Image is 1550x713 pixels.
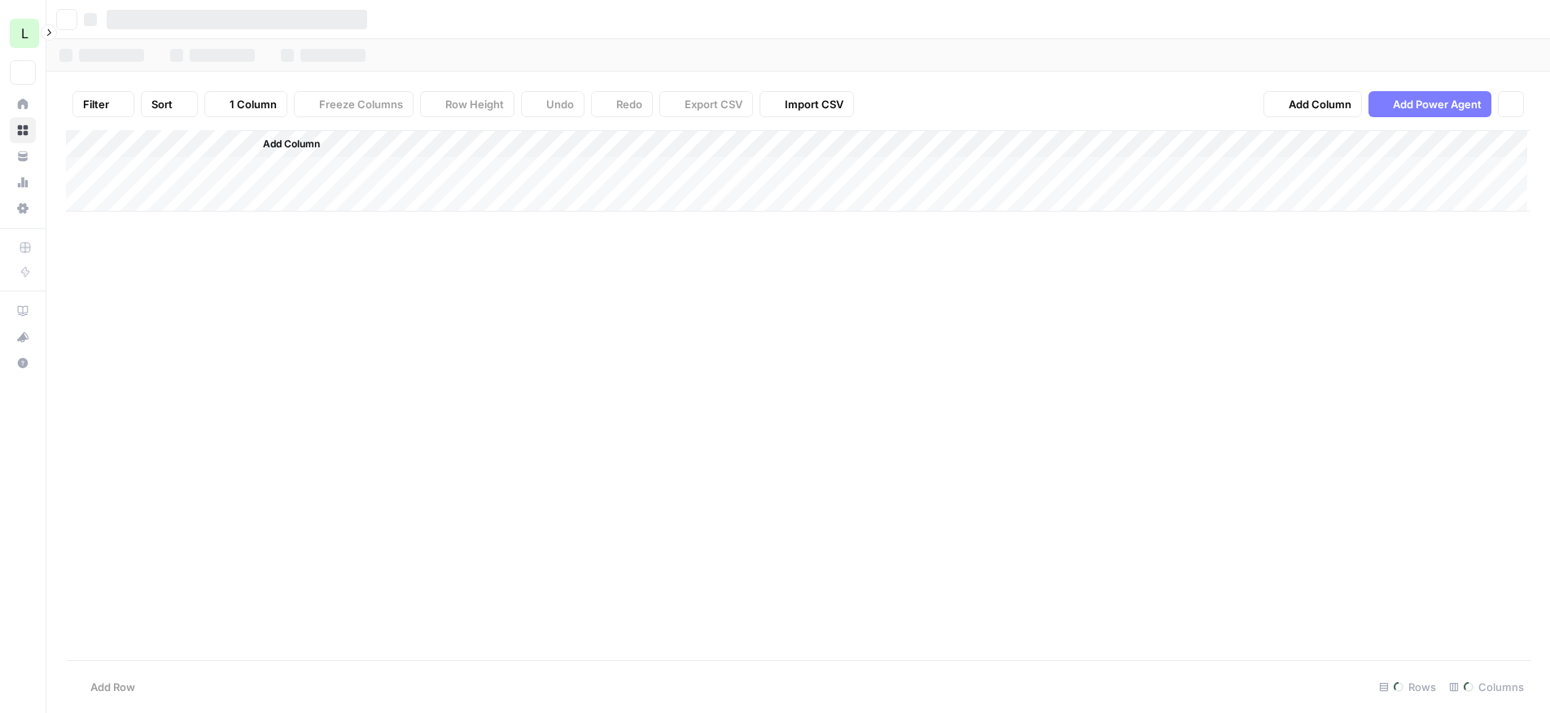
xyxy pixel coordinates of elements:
span: 1 Column [230,96,277,112]
a: Browse [10,117,36,143]
div: Columns [1443,674,1530,700]
span: Undo [546,96,574,112]
button: Workspace: Lob [10,13,36,54]
button: Freeze Columns [294,91,414,117]
span: Add Power Agent [1393,96,1482,112]
button: Add Power Agent [1368,91,1491,117]
span: Import CSV [785,96,843,112]
span: Add Row [90,679,135,695]
button: Row Height [420,91,514,117]
button: Add Column [242,133,326,155]
div: Rows [1373,674,1443,700]
button: Redo [591,91,653,117]
span: L [21,24,28,43]
span: Add Column [1289,96,1351,112]
a: Usage [10,169,36,195]
span: Row Height [445,96,504,112]
button: Add Column [1263,91,1362,117]
a: Settings [10,195,36,221]
span: Export CSV [685,96,742,112]
a: Your Data [10,143,36,169]
button: 1 Column [204,91,287,117]
button: What's new? [10,324,36,350]
div: What's new? [11,325,35,349]
button: Export CSV [659,91,753,117]
span: Freeze Columns [319,96,403,112]
button: Filter [72,91,134,117]
button: Add Row [66,674,145,700]
span: Add Column [263,137,320,151]
span: Redo [616,96,642,112]
span: Sort [151,96,173,112]
button: Help + Support [10,350,36,376]
span: Filter [83,96,109,112]
button: Undo [521,91,585,117]
button: Import CSV [760,91,854,117]
a: AirOps Academy [10,298,36,324]
button: Sort [141,91,198,117]
a: Home [10,91,36,117]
